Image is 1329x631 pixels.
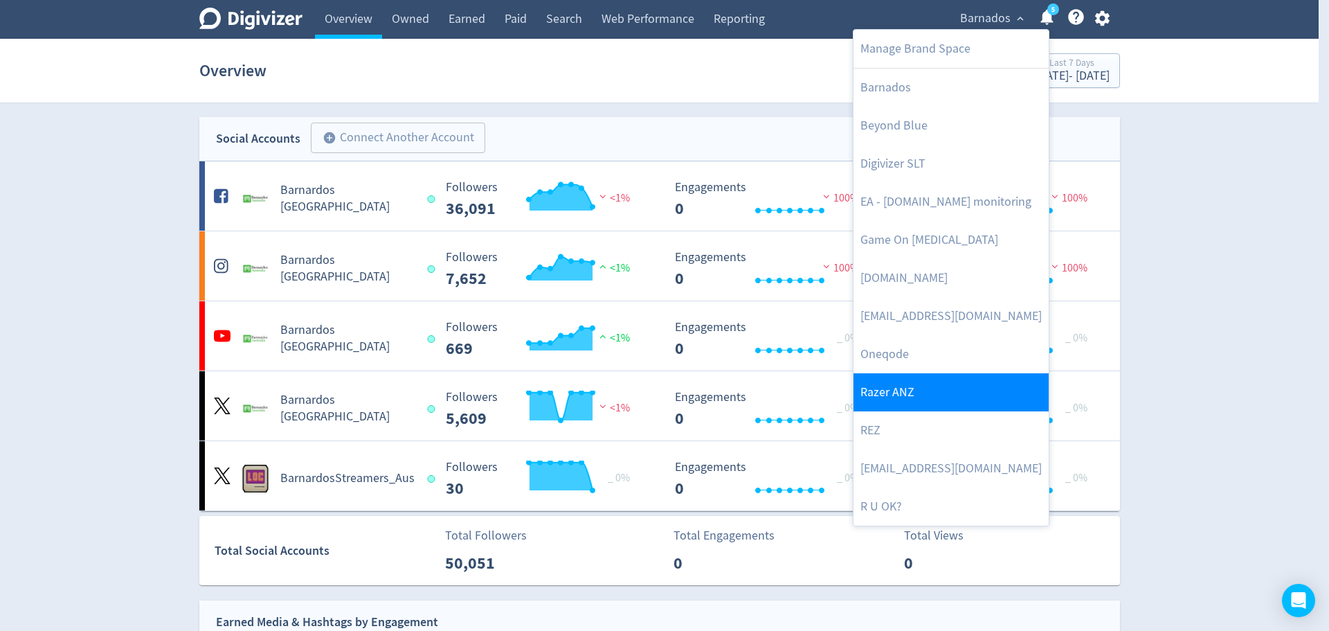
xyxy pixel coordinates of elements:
a: [DOMAIN_NAME] [853,259,1049,297]
a: Oneqode [853,335,1049,373]
a: Beyond Blue [853,107,1049,145]
a: Digivizer SLT [853,145,1049,183]
a: R U OK? [853,488,1049,526]
a: Razer ANZ [853,373,1049,411]
a: Game On [MEDICAL_DATA] [853,221,1049,259]
div: Open Intercom Messenger [1282,584,1315,617]
a: Barnados [853,69,1049,107]
a: [EMAIL_ADDRESS][DOMAIN_NAME] [853,297,1049,335]
a: Manage Brand Space [853,30,1049,68]
a: REZ [853,411,1049,450]
a: EA - [DOMAIN_NAME] monitoring [853,183,1049,221]
a: [EMAIL_ADDRESS][DOMAIN_NAME] [853,450,1049,488]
